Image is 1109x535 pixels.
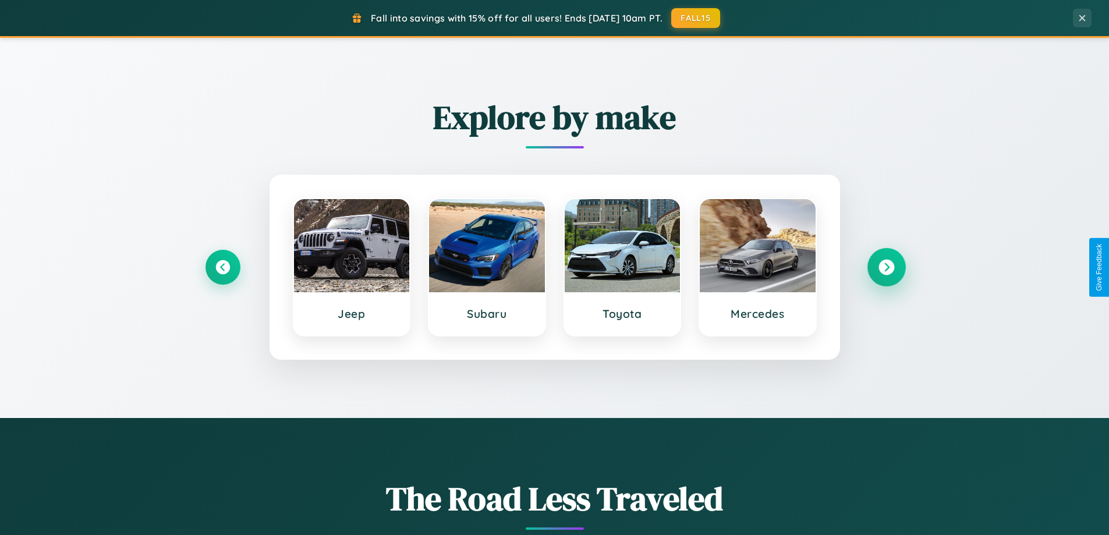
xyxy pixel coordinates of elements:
[711,307,804,321] h3: Mercedes
[576,307,669,321] h3: Toyota
[205,476,904,521] h1: The Road Less Traveled
[371,12,662,24] span: Fall into savings with 15% off for all users! Ends [DATE] 10am PT.
[441,307,533,321] h3: Subaru
[671,8,720,28] button: FALL15
[306,307,398,321] h3: Jeep
[205,95,904,140] h2: Explore by make
[1095,244,1103,291] div: Give Feedback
